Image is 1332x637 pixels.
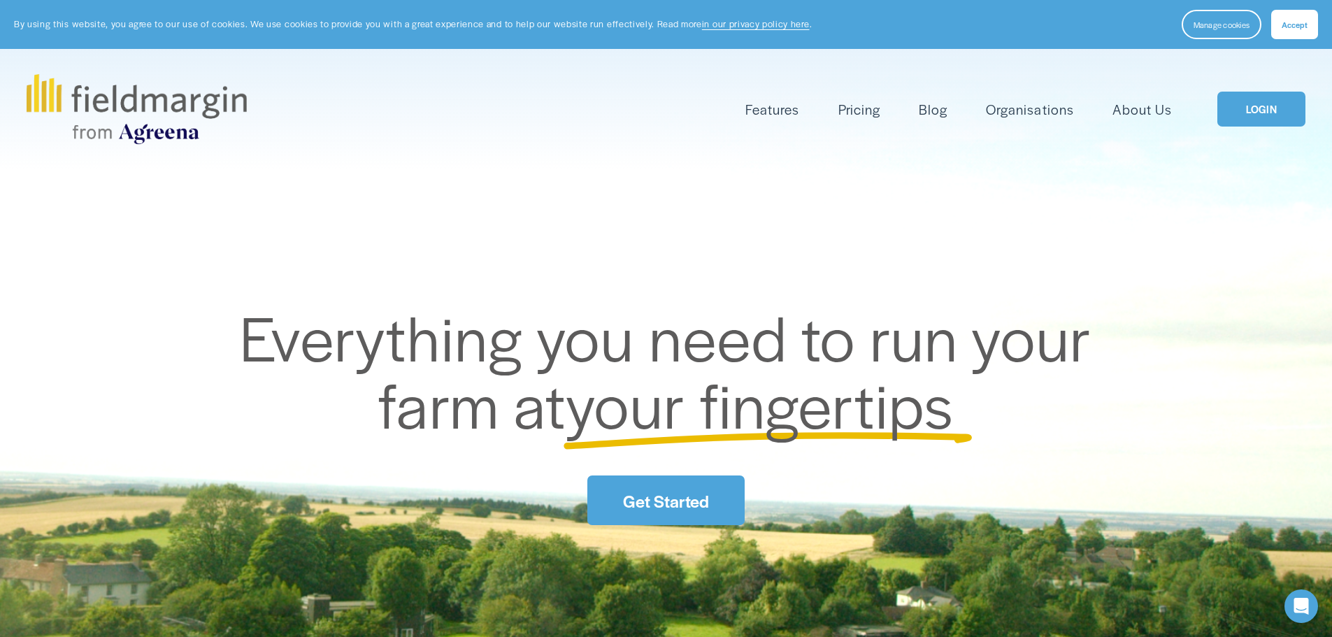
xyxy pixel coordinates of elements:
[1112,98,1172,121] a: About Us
[14,17,812,31] p: By using this website, you agree to our use of cookies. We use cookies to provide you with a grea...
[838,98,880,121] a: Pricing
[1194,19,1249,30] span: Manage cookies
[986,98,1073,121] a: Organisations
[240,292,1106,447] span: Everything you need to run your farm at
[702,17,810,30] a: in our privacy policy here
[1182,10,1261,39] button: Manage cookies
[587,475,744,525] a: Get Started
[1217,92,1305,127] a: LOGIN
[745,99,799,120] span: Features
[919,98,947,121] a: Blog
[27,74,246,144] img: fieldmargin.com
[1284,589,1318,623] div: Open Intercom Messenger
[1271,10,1318,39] button: Accept
[566,359,954,447] span: your fingertips
[745,98,799,121] a: folder dropdown
[1282,19,1308,30] span: Accept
